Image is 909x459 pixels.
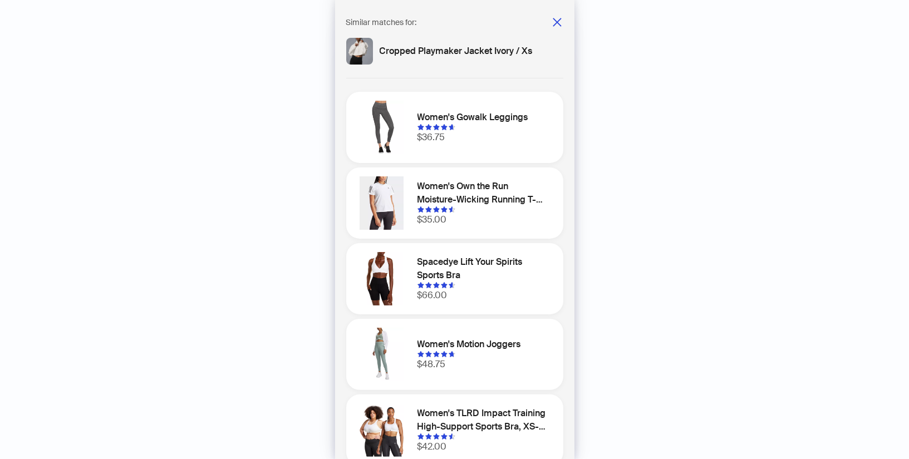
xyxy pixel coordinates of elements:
[449,124,455,131] span: star
[449,433,455,440] span: star
[417,131,445,143] span: $36.75
[417,214,447,225] span: $35.00
[417,206,424,213] span: star
[433,282,440,289] span: star
[417,358,446,370] span: $48.75
[346,319,563,390] div: Women's Motion JoggersWomen's Motion Joggers$48.75
[441,206,448,213] span: star
[417,111,550,124] h1: Women's Gowalk Leggings
[441,351,448,358] span: star
[417,351,424,358] span: star
[417,433,455,440] div: 4.593599796295166 out of 5 stars
[552,17,563,28] span: close
[433,433,440,440] span: star
[346,167,563,239] div: Women's Own the Run Moisture-Wicking Running T-ShirtWomen's Own the Run Moisture-Wicking Running ...
[346,38,373,65] img: Cropped Playmaker Jacket Ivory / Xs
[417,255,550,282] h1: Spacedye Lift Your Spirits Sports Bra
[346,243,563,314] div: Spacedye Lift Your Spirits Sports BraSpacedye Lift Your Spirits Sports Bra$66.00
[425,433,432,440] span: star
[441,124,448,131] span: star
[417,351,455,358] div: 4.7778000831604 out of 5 stars
[417,282,424,289] span: star
[449,206,455,213] span: star
[355,328,409,381] img: Women's Motion Joggers
[425,282,432,289] span: star
[433,124,440,131] span: star
[417,441,447,452] span: $42.00
[355,403,409,457] img: Women's TLRD Impact Training High-Support Sports Bra, XS-4X
[417,433,424,440] span: star
[417,206,455,213] div: 4.600900173187256 out of 5 stars
[417,289,448,301] span: $66.00
[449,282,455,289] span: star
[425,351,432,358] span: star
[355,101,409,154] img: Women's Gowalk Leggings
[425,124,432,131] span: star
[441,282,448,289] span: star
[433,351,440,358] span: star
[417,282,455,289] div: 4.656400203704834 out of 5 stars
[449,351,455,358] span: star
[425,206,432,213] span: star
[417,124,424,131] span: star
[417,407,550,433] h1: Women's TLRD Impact Training High-Support Sports Bra, XS-4X
[355,252,409,305] img: Spacedye Lift Your Spirits Sports Bra
[346,17,417,28] span: Similar matches for:
[417,124,455,131] div: 4.704800128936768 out of 5 stars
[417,338,550,351] h1: Women's Motion Joggers
[441,433,448,440] span: star
[417,180,550,206] h1: Women's Own the Run Moisture-Wicking Running T-Shirt
[433,206,440,213] span: star
[346,92,563,163] div: Women's Gowalk LeggingsWomen's Gowalk Leggings$36.75
[355,176,409,230] img: Women's Own the Run Moisture-Wicking Running T-Shirt
[380,45,533,58] h1: Cropped Playmaker Jacket Ivory / Xs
